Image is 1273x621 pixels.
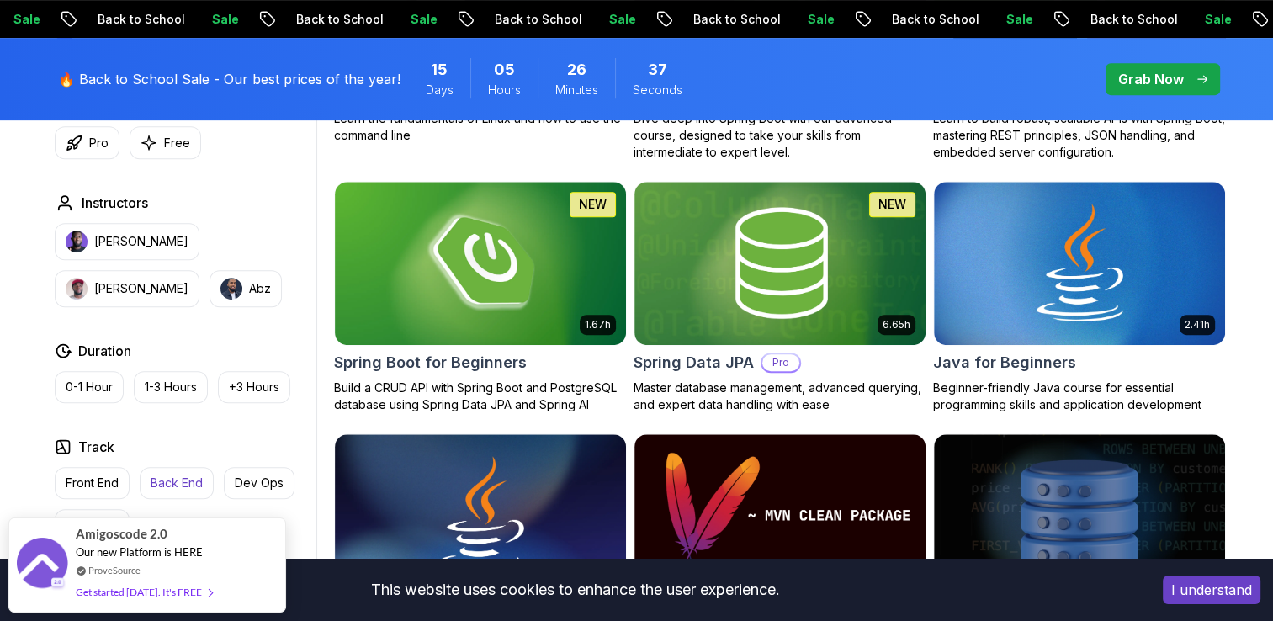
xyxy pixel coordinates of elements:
[94,233,188,250] p: [PERSON_NAME]
[431,58,448,82] span: 15 Days
[878,196,906,213] p: NEW
[82,193,148,213] h2: Instructors
[66,379,113,395] p: 0-1 Hour
[933,351,1076,374] h2: Java for Beginners
[108,11,162,28] p: Sale
[933,181,1226,413] a: Java for Beginners card2.41hJava for BeginnersBeginner-friendly Java course for essential program...
[1163,576,1260,604] button: Accept cookies
[1118,69,1184,89] p: Grab Now
[13,571,1138,608] div: This website uses cookies to enhance the user experience.
[55,509,130,541] button: Full Stack
[934,434,1225,597] img: Advanced Databases card
[494,58,515,82] span: 5 Hours
[883,318,910,332] p: 6.65h
[58,69,400,89] p: 🔥 Back to School Sale - Our best prices of the year!
[933,379,1226,413] p: Beginner-friendly Java course for essential programming skills and application development
[210,270,282,307] button: instructor imgAbz
[634,379,926,413] p: Master database management, advanced querying, and expert data handling with ease
[634,434,926,597] img: Maven Essentials card
[902,11,956,28] p: Sale
[229,379,279,395] p: +3 Hours
[306,11,360,28] p: Sale
[555,82,598,98] span: Minutes
[130,126,201,159] button: Free
[17,538,67,592] img: provesource social proof notification image
[585,318,611,332] p: 1.67h
[249,280,271,297] p: Abz
[76,545,203,559] span: Our new Platform is HERE
[55,371,124,403] button: 0-1 Hour
[634,182,926,345] img: Spring Data JPA card
[192,11,306,28] p: Back to School
[390,11,505,28] p: Back to School
[76,582,212,602] div: Get started [DATE]. It's FREE
[488,82,521,98] span: Hours
[88,563,141,577] a: ProveSource
[55,223,199,260] button: instructor img[PERSON_NAME]
[66,231,88,252] img: instructor img
[334,181,627,413] a: Spring Boot for Beginners card1.67hNEWSpring Boot for BeginnersBuild a CRUD API with Spring Boot ...
[505,11,559,28] p: Sale
[220,278,242,300] img: instructor img
[164,135,190,151] p: Free
[934,182,1225,345] img: Java for Beginners card
[134,371,208,403] button: 1-3 Hours
[78,341,131,361] h2: Duration
[567,58,586,82] span: 26 Minutes
[76,524,167,544] span: Amigoscode 2.0
[703,11,757,28] p: Sale
[1101,11,1154,28] p: Sale
[986,11,1101,28] p: Back to School
[762,354,799,371] p: Pro
[334,379,627,413] p: Build a CRUD API with Spring Boot and PostgreSQL database using Spring Data JPA and Spring AI
[634,351,754,374] h2: Spring Data JPA
[788,11,902,28] p: Back to School
[218,371,290,403] button: +3 Hours
[648,58,667,82] span: 37 Seconds
[55,467,130,499] button: Front End
[933,110,1226,161] p: Learn to build robust, scalable APIs with Spring Boot, mastering REST principles, JSON handling, ...
[589,11,703,28] p: Back to School
[66,278,88,300] img: instructor img
[145,379,197,395] p: 1-3 Hours
[78,437,114,457] h2: Track
[335,434,626,597] img: Java for Developers card
[1185,318,1210,332] p: 2.41h
[579,196,607,213] p: NEW
[94,280,188,297] p: [PERSON_NAME]
[335,182,626,345] img: Spring Boot for Beginners card
[224,467,294,499] button: Dev Ops
[140,467,214,499] button: Back End
[334,351,527,374] h2: Spring Boot for Beginners
[55,126,119,159] button: Pro
[426,82,454,98] span: Days
[235,475,284,491] p: Dev Ops
[55,270,199,307] button: instructor img[PERSON_NAME]
[634,181,926,413] a: Spring Data JPA card6.65hNEWSpring Data JPAProMaster database management, advanced querying, and ...
[89,135,109,151] p: Pro
[151,475,203,491] p: Back End
[66,475,119,491] p: Front End
[634,110,926,161] p: Dive deep into Spring Boot with our advanced course, designed to take your skills from intermedia...
[633,82,682,98] span: Seconds
[334,110,627,144] p: Learn the fundamentals of Linux and how to use the command line
[66,517,119,533] p: Full Stack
